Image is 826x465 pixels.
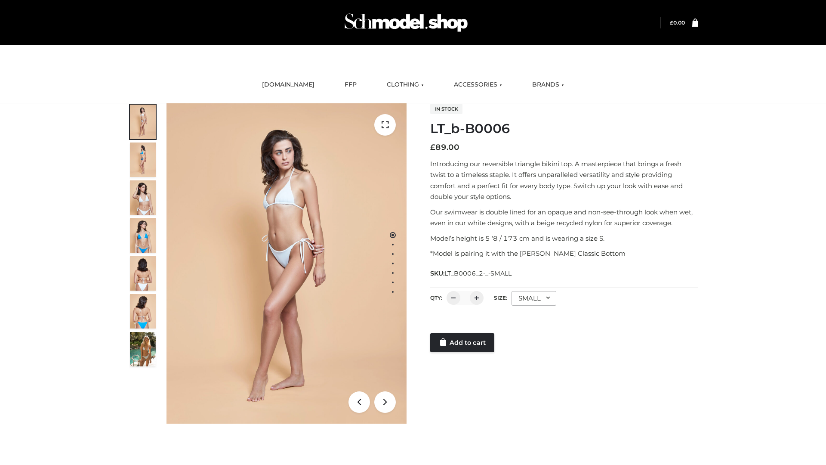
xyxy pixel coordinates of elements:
[130,105,156,139] img: ArielClassicBikiniTop_CloudNine_AzureSky_OW114ECO_1-scaled.jpg
[430,207,698,229] p: Our swimwear is double lined for an opaque and non-see-through look when wet, even in our white d...
[166,103,407,424] img: ArielClassicBikiniTop_CloudNine_AzureSky_OW114ECO_1
[494,294,507,301] label: Size:
[430,104,462,114] span: In stock
[130,332,156,366] img: Arieltop_CloudNine_AzureSky2.jpg
[512,291,556,306] div: SMALL
[670,19,685,26] bdi: 0.00
[670,19,673,26] span: £
[256,75,321,94] a: [DOMAIN_NAME]
[430,233,698,244] p: Model’s height is 5 ‘8 / 173 cm and is wearing a size S.
[447,75,509,94] a: ACCESSORIES
[430,121,698,136] h1: LT_b-B0006
[130,180,156,215] img: ArielClassicBikiniTop_CloudNine_AzureSky_OW114ECO_3-scaled.jpg
[380,75,430,94] a: CLOTHING
[130,143,156,177] img: ArielClassicBikiniTop_CloudNine_AzureSky_OW114ECO_2-scaled.jpg
[130,294,156,329] img: ArielClassicBikiniTop_CloudNine_AzureSky_OW114ECO_8-scaled.jpg
[130,256,156,291] img: ArielClassicBikiniTop_CloudNine_AzureSky_OW114ECO_7-scaled.jpg
[526,75,570,94] a: BRANDS
[430,248,698,259] p: *Model is pairing it with the [PERSON_NAME] Classic Bottom
[670,19,685,26] a: £0.00
[444,270,512,277] span: LT_B0006_2-_-SMALL
[430,268,512,279] span: SKU:
[430,158,698,202] p: Introducing our reversible triangle bikini top. A masterpiece that brings a fresh twist to a time...
[130,218,156,253] img: ArielClassicBikiniTop_CloudNine_AzureSky_OW114ECO_4-scaled.jpg
[342,6,471,40] img: Schmodel Admin 964
[430,333,494,352] a: Add to cart
[430,143,435,152] span: £
[430,294,442,301] label: QTY:
[430,143,459,152] bdi: 89.00
[338,75,363,94] a: FFP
